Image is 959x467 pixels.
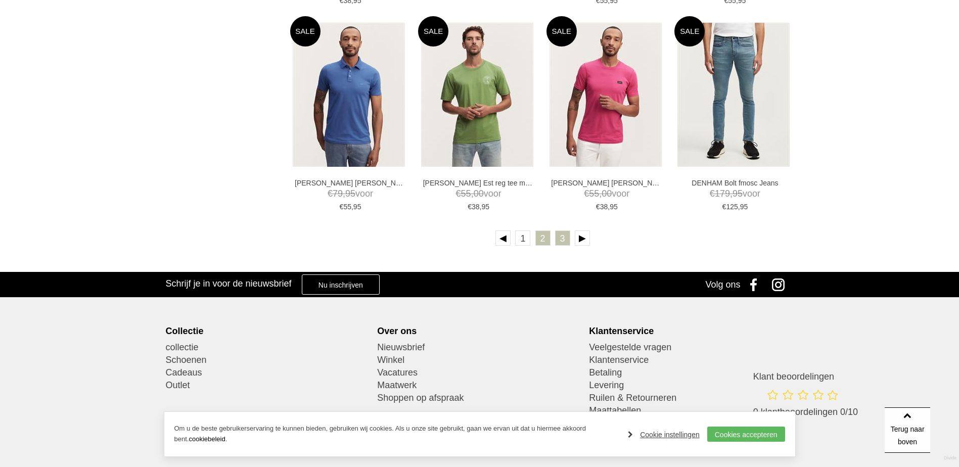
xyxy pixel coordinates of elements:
[768,272,794,297] a: Instagram
[599,189,602,199] span: ,
[589,341,793,354] a: Veelgestelde vragen
[295,188,406,200] span: voor
[423,188,534,200] span: voor
[589,325,793,337] div: Klantenservice
[589,379,793,392] a: Levering
[165,341,370,354] a: collectie
[377,379,581,392] a: Maatwerk
[550,23,662,167] img: DENHAM Denham slim tee moj T-shirts
[555,230,570,246] a: 3
[474,189,484,199] span: 00
[456,189,461,199] span: €
[302,274,380,295] a: Nu inschrijven
[293,23,405,167] img: DENHAM Lupo polo sips Polo's
[589,404,793,417] a: Maattabellen
[174,424,618,445] p: Om u de beste gebruikerservaring te kunnen bieden, gebruiken wij cookies. Als u onze site gebruik...
[480,203,482,211] span: ,
[743,272,768,297] a: Facebook
[628,427,700,442] a: Cookie instellingen
[679,178,791,188] a: DENHAM Bolt fmosc Jeans
[600,203,608,211] span: 38
[944,452,956,464] a: Divide
[753,371,858,428] a: Klant beoordelingen 0 klantbeoordelingen 0/10
[589,392,793,404] a: Ruilen & Retourneren
[165,379,370,392] a: Outlet
[351,203,353,211] span: ,
[353,203,361,211] span: 95
[377,341,581,354] a: Nieuwsbrief
[189,435,225,443] a: cookiebeleid
[551,188,662,200] span: voor
[589,189,599,199] span: 55
[423,178,534,188] a: [PERSON_NAME] Est reg tee moj T-shirts
[481,203,489,211] span: 95
[551,178,662,188] a: [PERSON_NAME] [PERSON_NAME] slim tee moj T-shirts
[165,354,370,366] a: Schoenen
[377,366,581,379] a: Vacatures
[340,203,344,211] span: €
[165,278,291,289] h3: Schrijf je in voor de nieuwsbrief
[461,189,471,199] span: 55
[722,203,726,211] span: €
[596,203,600,211] span: €
[377,354,581,366] a: Winkel
[707,427,785,442] a: Cookies accepteren
[753,371,858,382] h3: Klant beoordelingen
[726,203,738,211] span: 125
[710,189,715,199] span: €
[733,189,743,199] span: 95
[602,189,612,199] span: 00
[677,23,790,167] img: DENHAM Bolt fmosc Jeans
[165,325,370,337] div: Collectie
[705,272,740,297] div: Volg ons
[679,188,791,200] span: voor
[421,23,533,167] img: DENHAM Est reg tee moj T-shirts
[471,189,474,199] span: ,
[515,230,530,246] a: 1
[740,203,748,211] span: 95
[589,366,793,379] a: Betaling
[377,392,581,404] a: Shoppen op afspraak
[584,189,589,199] span: €
[468,203,472,211] span: €
[589,354,793,366] a: Klantenservice
[343,203,351,211] span: 55
[328,189,333,199] span: €
[738,203,740,211] span: ,
[472,203,480,211] span: 38
[377,325,581,337] div: Over ons
[345,189,355,199] span: 95
[730,189,733,199] span: ,
[715,189,730,199] span: 179
[165,366,370,379] a: Cadeaus
[753,407,858,417] span: 0 klantbeoordelingen 0/10
[608,203,610,211] span: ,
[295,178,406,188] a: [PERSON_NAME] [PERSON_NAME] polo sips Polo's
[610,203,618,211] span: 95
[535,230,551,246] a: 2
[885,407,930,453] a: Terug naar boven
[343,189,345,199] span: ,
[333,189,343,199] span: 79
